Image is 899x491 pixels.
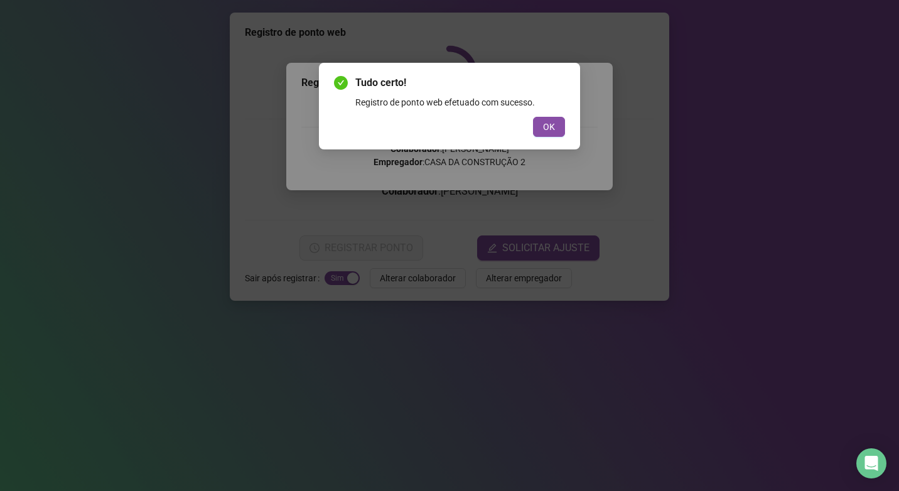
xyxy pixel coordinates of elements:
span: check-circle [334,76,348,90]
button: OK [533,117,565,137]
div: Registro de ponto web efetuado com sucesso. [355,95,565,109]
span: Tudo certo! [355,75,565,90]
span: OK [543,120,555,134]
div: Open Intercom Messenger [856,448,886,478]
